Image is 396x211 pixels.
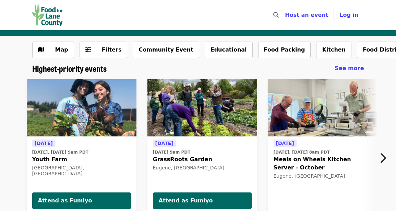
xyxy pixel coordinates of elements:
[32,139,131,178] a: See details for "Youth Farm"
[316,42,351,58] button: Kitchen
[27,64,370,74] div: Highest-priority events
[32,42,74,58] button: Show map view
[133,42,199,58] button: Community Event
[27,79,136,137] img: Youth Farm organized by Food for Lane County
[147,79,257,137] a: GrassRoots Garden
[159,197,246,205] span: Attend as Fumiyo
[102,46,122,53] span: Filters
[32,62,107,74] span: Highest-priority events
[27,79,136,137] a: Youth Farm
[379,152,386,165] i: chevron-right icon
[38,46,44,53] i: map icon
[285,12,328,18] a: Host an event
[38,197,125,205] span: Attend as Fumiyo
[205,42,253,58] button: Educational
[339,12,358,18] span: Log in
[153,192,252,209] button: Attend as Fumiyo
[32,155,131,164] span: Youth Farm
[273,12,279,18] i: search icon
[274,149,330,155] time: [DATE], [DATE] 8am PDT
[153,139,252,172] a: See details for "GrassRoots Garden"
[35,141,53,146] span: [DATE]
[334,8,364,22] button: Log in
[258,42,311,58] button: Food Packing
[373,148,396,168] button: Next item
[153,155,252,164] span: GrassRoots Garden
[147,79,257,137] img: GrassRoots Garden organized by Food for Lane County
[153,149,191,155] time: [DATE] 9am PDT
[32,149,88,155] time: [DATE], [DATE] 9am PDT
[80,42,128,58] button: Filters (0 selected)
[153,165,252,171] div: Eugene, [GEOGRAPHIC_DATA]
[283,7,288,23] input: Search
[32,64,107,74] a: Highest-priority events
[85,46,91,53] i: sliders-h icon
[32,192,131,209] button: Attend as Fumiyo
[276,141,294,146] span: [DATE]
[55,46,68,53] span: Map
[335,65,364,71] span: See more
[32,4,63,26] img: Food for Lane County - Home
[274,173,372,179] div: Eugene, [GEOGRAPHIC_DATA]
[335,64,364,73] a: See more
[274,155,372,172] span: Meals on Wheels Kitchen Server - October
[155,141,173,146] span: [DATE]
[32,165,131,177] div: [GEOGRAPHIC_DATA], [GEOGRAPHIC_DATA]
[268,79,378,137] img: Meals on Wheels Kitchen Server - October organized by Food for Lane County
